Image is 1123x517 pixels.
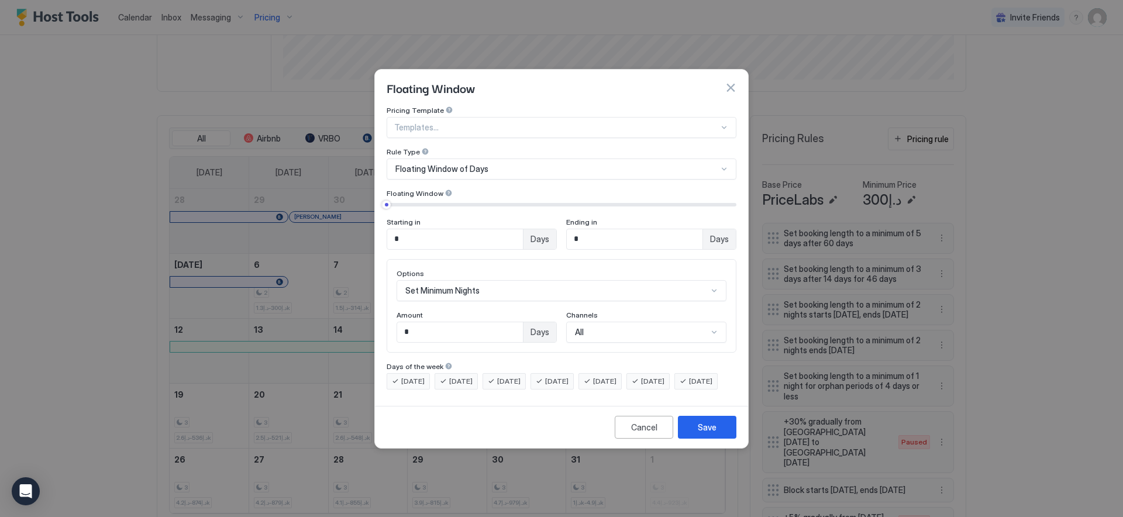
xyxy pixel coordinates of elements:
span: All [575,327,584,337]
span: Floating Window [387,189,443,198]
span: [DATE] [545,376,569,387]
span: Ending in [566,218,597,226]
span: Amount [397,311,423,319]
input: Input Field [387,229,523,249]
input: Input Field [567,229,702,249]
input: Input Field [397,322,523,342]
button: Cancel [615,416,673,439]
div: Save [698,421,716,433]
div: Cancel [631,421,657,433]
div: Open Intercom Messenger [12,477,40,505]
span: [DATE] [401,376,425,387]
span: [DATE] [641,376,664,387]
span: Pricing Template [387,106,444,115]
span: Options [397,269,424,278]
span: Channels [566,311,598,319]
span: Starting in [387,218,421,226]
span: [DATE] [689,376,712,387]
span: Rule Type [387,147,420,156]
span: Days of the week [387,362,443,371]
span: Set Minimum Nights [405,285,480,296]
span: [DATE] [449,376,473,387]
span: Days [710,234,729,244]
span: [DATE] [497,376,521,387]
span: Days [531,234,549,244]
span: [DATE] [593,376,616,387]
span: Floating Window [387,79,475,96]
span: Days [531,327,549,337]
span: Floating Window of Days [395,164,488,174]
button: Save [678,416,736,439]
